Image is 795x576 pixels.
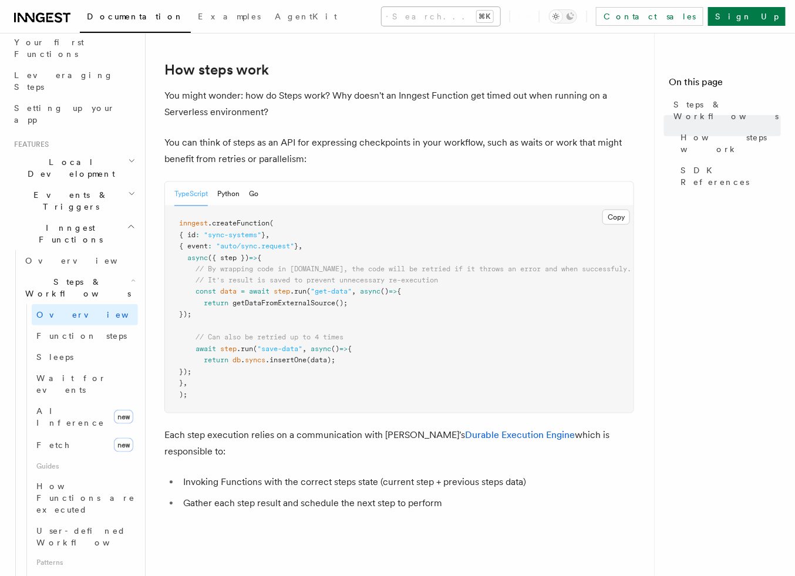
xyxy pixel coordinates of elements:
[237,345,253,353] span: .run
[25,256,146,265] span: Overview
[32,433,138,457] a: Fetchnew
[253,345,257,353] span: (
[179,368,191,376] span: });
[196,231,200,239] span: :
[348,345,352,353] span: {
[220,288,237,296] span: data
[32,400,138,433] a: AI Inferencenew
[302,345,306,353] span: ,
[164,134,634,167] p: You can think of steps as an API for expressing checkpoints in your workflow, such as waits or wo...
[36,526,142,547] span: User-defined Workflows
[241,288,245,296] span: =
[257,254,261,262] span: {
[180,496,634,512] li: Gather each step result and schedule the next step to perform
[9,217,138,250] button: Inngest Functions
[32,476,138,520] a: How Functions are executed
[9,140,49,149] span: Features
[32,553,138,572] span: Patterns
[596,7,703,26] a: Contact sales
[681,132,781,155] span: How steps work
[36,481,135,514] span: How Functions are executed
[36,310,157,319] span: Overview
[669,94,781,127] a: Steps & Workflows
[352,288,356,296] span: ,
[268,4,344,32] a: AgentKit
[9,32,138,65] a: Your first Functions
[382,7,500,26] button: Search...⌘K
[217,182,240,206] button: Python
[196,277,438,285] span: // It's result is saved to prevent unnecessary re-execution
[32,304,138,325] a: Overview
[257,345,302,353] span: "save-data"
[21,271,138,304] button: Steps & Workflows
[9,156,128,180] span: Local Development
[676,160,781,193] a: SDK References
[32,520,138,553] a: User-defined Workflows
[196,345,216,353] span: await
[549,9,577,23] button: Toggle dark mode
[360,288,380,296] span: async
[9,189,128,213] span: Events & Triggers
[249,182,258,206] button: Go
[9,184,138,217] button: Events & Triggers
[216,242,294,250] span: "auto/sync.request"
[708,7,786,26] a: Sign Up
[36,352,73,362] span: Sleeps
[32,368,138,400] a: Wait for events
[164,427,634,460] p: Each step execution relies on a communication with [PERSON_NAME]'s which is responsible to:
[335,299,348,308] span: ();
[179,391,187,399] span: );
[245,356,265,365] span: syncs
[397,288,401,296] span: {
[114,438,133,452] span: new
[164,87,634,120] p: You might wonder: how do Steps work? Why doesn't an Inngest Function get timed out when running o...
[196,288,216,296] span: const
[265,231,270,239] span: ,
[14,103,115,124] span: Setting up your app
[275,12,337,21] span: AgentKit
[274,288,290,296] span: step
[270,219,274,227] span: (
[179,219,208,227] span: inngest
[187,254,208,262] span: async
[183,379,187,388] span: ,
[673,99,781,122] span: Steps & Workflows
[196,265,631,273] span: // By wrapping code in [DOMAIN_NAME], the code will be retried if it throws an error and when suc...
[179,379,183,388] span: }
[602,210,630,225] button: Copy
[180,474,634,491] li: Invoking Functions with the correct steps state (current step + previous steps data)
[21,276,131,299] span: Steps & Workflows
[9,151,138,184] button: Local Development
[208,219,270,227] span: .createFunction
[114,410,133,424] span: new
[208,242,212,250] span: :
[36,331,127,341] span: Function steps
[9,222,127,245] span: Inngest Functions
[179,231,196,239] span: { id
[389,288,397,296] span: =>
[249,288,270,296] span: await
[179,311,191,319] span: });
[196,334,343,342] span: // Can also be retried up to 4 times
[191,4,268,32] a: Examples
[21,250,138,271] a: Overview
[669,75,781,94] h4: On this page
[220,345,237,353] span: step
[249,254,257,262] span: =>
[380,288,389,296] span: ()
[261,231,265,239] span: }
[339,345,348,353] span: =>
[681,164,781,188] span: SDK References
[233,299,335,308] span: getDataFromExternalSource
[241,356,245,365] span: .
[208,254,249,262] span: ({ step })
[204,299,228,308] span: return
[9,65,138,97] a: Leveraging Steps
[311,288,352,296] span: "get-data"
[331,345,339,353] span: ()
[298,242,302,250] span: ,
[164,62,269,78] a: How steps work
[87,12,184,21] span: Documentation
[80,4,191,33] a: Documentation
[14,38,84,59] span: Your first Functions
